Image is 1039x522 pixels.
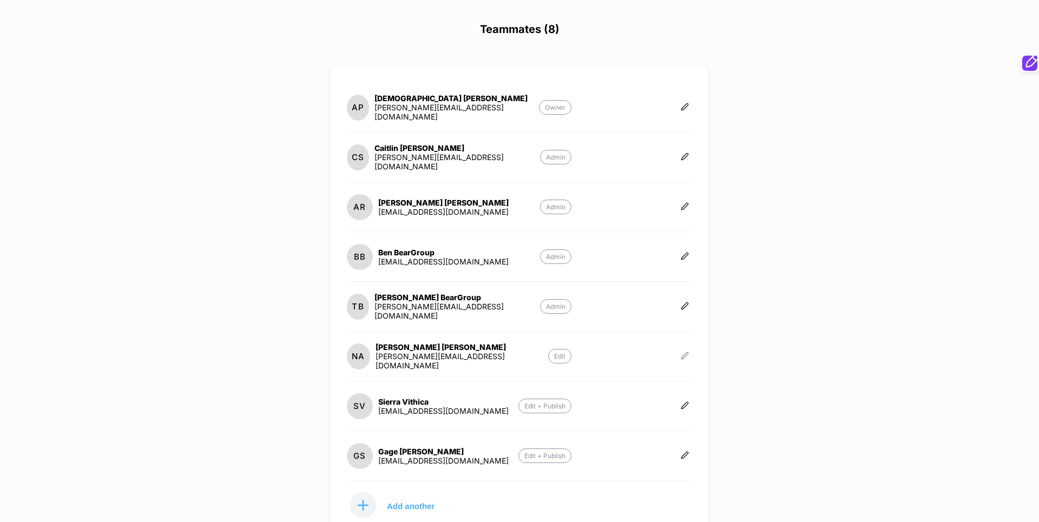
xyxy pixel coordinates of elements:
[548,349,571,364] p: Edit
[540,249,571,264] p: Admin
[374,293,540,302] div: [PERSON_NAME] BearGroup
[378,447,509,456] div: Gage [PERSON_NAME]
[378,406,509,415] div: [EMAIL_ADDRESS][DOMAIN_NAME]
[518,399,571,413] p: Edit + Publish
[378,248,509,257] div: Ben BearGroup
[540,299,571,314] p: Admin
[374,103,539,121] div: [PERSON_NAME][EMAIL_ADDRESS][DOMAIN_NAME]
[378,397,509,406] div: Sierra Vithica
[352,351,365,361] p: NA
[374,143,540,153] div: Caitlin [PERSON_NAME]
[352,301,364,312] p: TB
[378,456,509,465] div: [EMAIL_ADDRESS][DOMAIN_NAME]
[352,152,364,162] p: CS
[376,342,548,352] div: [PERSON_NAME] [PERSON_NAME]
[378,198,509,207] div: [PERSON_NAME] [PERSON_NAME]
[347,492,455,519] button: Add another
[354,252,366,262] p: BB
[352,102,364,113] p: AP
[353,202,366,212] p: AR
[353,401,366,411] p: SV
[353,451,366,461] p: GS
[378,257,509,266] div: [EMAIL_ADDRESS][DOMAIN_NAME]
[540,150,571,164] p: Admin
[378,207,509,216] div: [EMAIL_ADDRESS][DOMAIN_NAME]
[539,100,571,115] p: Owner
[374,302,540,320] div: [PERSON_NAME][EMAIL_ADDRESS][DOMAIN_NAME]
[540,200,571,214] p: Admin
[374,94,539,103] div: [DEMOGRAPHIC_DATA] [PERSON_NAME]
[376,352,548,370] div: [PERSON_NAME][EMAIL_ADDRESS][DOMAIN_NAME]
[374,153,540,171] div: [PERSON_NAME][EMAIL_ADDRESS][DOMAIN_NAME]
[387,503,435,508] p: Add another
[518,448,571,463] p: Edit + Publish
